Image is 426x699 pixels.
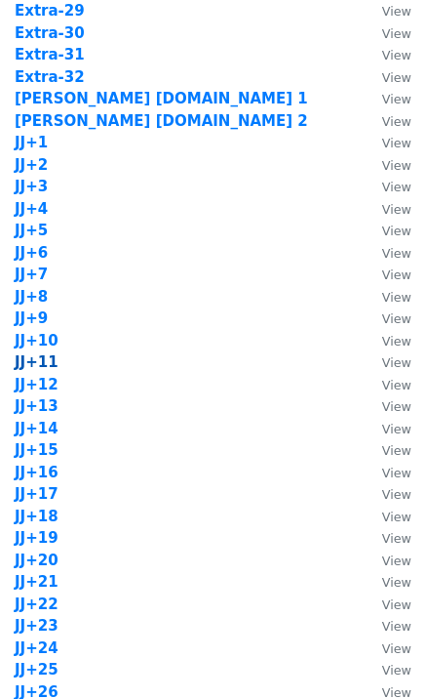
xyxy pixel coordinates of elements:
[15,244,48,262] a: JJ+6
[15,397,58,415] a: JJ+13
[382,180,411,194] small: View
[382,26,411,41] small: View
[363,222,411,239] a: View
[382,399,411,414] small: View
[382,575,411,590] small: View
[382,597,411,612] small: View
[363,485,411,503] a: View
[382,510,411,524] small: View
[382,70,411,85] small: View
[363,68,411,86] a: View
[363,309,411,327] a: View
[15,112,308,130] a: [PERSON_NAME] [DOMAIN_NAME] 2
[382,290,411,305] small: View
[15,90,308,107] a: [PERSON_NAME] [DOMAIN_NAME] 1
[363,397,411,415] a: View
[15,464,58,481] a: JJ+16
[15,596,58,613] a: JJ+22
[382,202,411,217] small: View
[15,200,48,218] a: JJ+4
[382,158,411,173] small: View
[15,420,58,437] a: JJ+14
[15,156,48,174] a: JJ+2
[363,112,411,130] a: View
[382,466,411,480] small: View
[15,639,58,657] a: JJ+24
[15,529,58,547] strong: JJ+19
[363,441,411,459] a: View
[363,46,411,63] a: View
[15,266,48,283] strong: JJ+7
[363,134,411,151] a: View
[15,617,58,635] a: JJ+23
[329,605,426,699] iframe: Chat Widget
[363,200,411,218] a: View
[382,246,411,261] small: View
[363,332,411,349] a: View
[363,420,411,437] a: View
[382,136,411,150] small: View
[363,573,411,591] a: View
[15,68,85,86] a: Extra-32
[15,178,48,195] a: JJ+3
[15,661,58,678] a: JJ+25
[15,2,85,20] a: Extra-29
[15,353,58,371] a: JJ+11
[15,288,48,306] strong: JJ+8
[382,224,411,238] small: View
[15,222,48,239] a: JJ+5
[363,178,411,195] a: View
[15,309,48,327] a: JJ+9
[382,554,411,568] small: View
[382,422,411,436] small: View
[363,552,411,569] a: View
[15,376,58,393] a: JJ+12
[382,531,411,546] small: View
[15,508,58,525] strong: JJ+18
[363,529,411,547] a: View
[363,353,411,371] a: View
[15,332,58,349] a: JJ+10
[15,485,58,503] a: JJ+17
[15,573,58,591] a: JJ+21
[15,24,85,42] a: Extra-30
[15,46,85,63] a: Extra-31
[382,334,411,349] small: View
[382,443,411,458] small: View
[363,90,411,107] a: View
[15,441,58,459] a: JJ+15
[363,24,411,42] a: View
[363,156,411,174] a: View
[382,114,411,129] small: View
[15,134,48,151] a: JJ+1
[382,311,411,326] small: View
[382,355,411,370] small: View
[363,244,411,262] a: View
[363,266,411,283] a: View
[363,2,411,20] a: View
[15,552,58,569] a: JJ+20
[382,92,411,106] small: View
